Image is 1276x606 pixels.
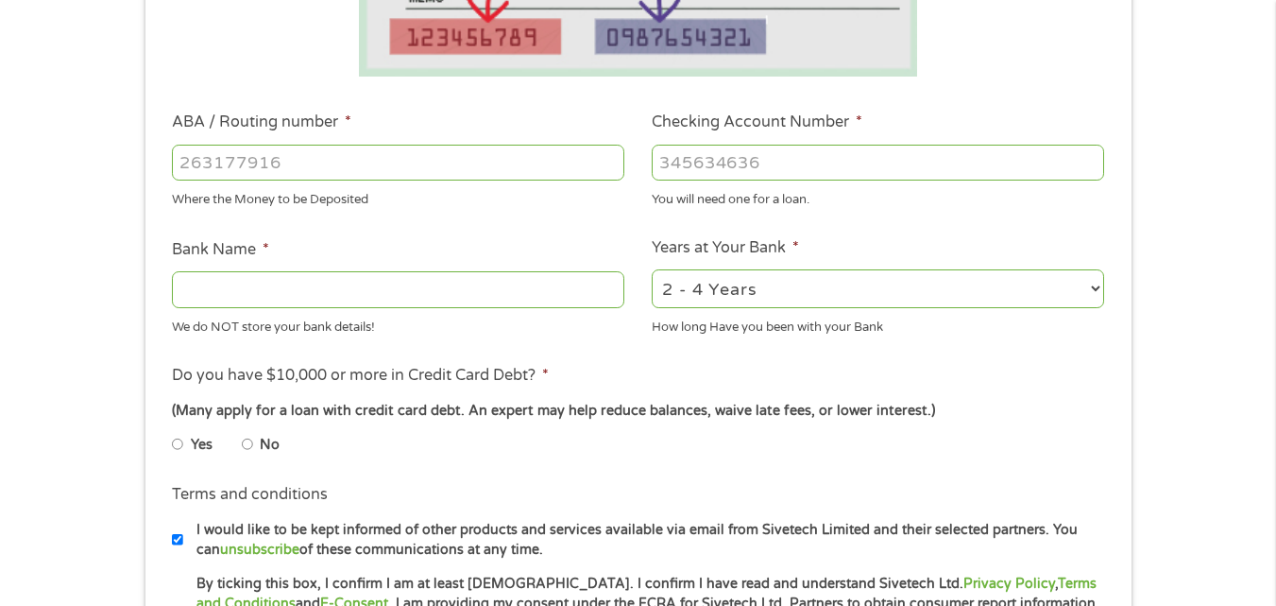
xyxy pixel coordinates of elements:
[172,145,624,181] input: 263177916
[172,311,624,337] div: We do NOT store your bank details!
[260,435,280,456] label: No
[652,184,1104,210] div: You will need one for a loan.
[220,542,299,558] a: unsubscribe
[172,240,269,260] label: Bank Name
[172,401,1103,422] div: (Many apply for a loan with credit card debt. An expert may help reduce balances, waive late fees...
[191,435,213,456] label: Yes
[652,145,1104,181] input: 345634636
[172,113,351,132] label: ABA / Routing number
[652,238,799,258] label: Years at Your Bank
[172,485,328,505] label: Terms and conditions
[172,184,624,210] div: Where the Money to be Deposited
[652,311,1104,337] div: How long Have you been with your Bank
[183,520,1110,561] label: I would like to be kept informed of other products and services available via email from Sivetech...
[652,113,862,132] label: Checking Account Number
[963,576,1055,592] a: Privacy Policy
[172,366,549,386] label: Do you have $10,000 or more in Credit Card Debt?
